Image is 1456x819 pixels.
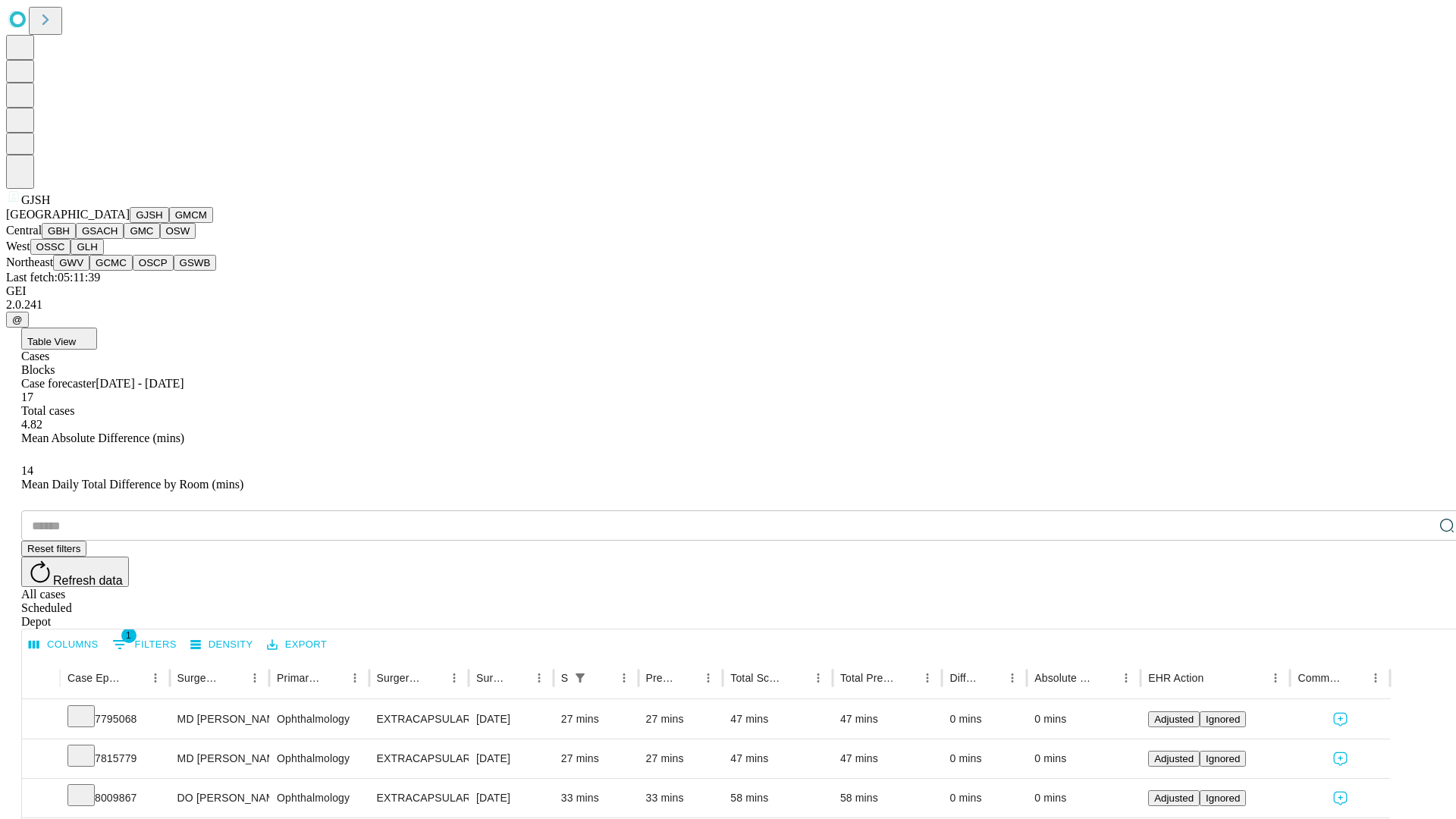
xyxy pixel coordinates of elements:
button: Expand [30,707,52,733]
span: [GEOGRAPHIC_DATA] [6,208,130,221]
button: GWV [53,255,89,271]
button: OSCP [133,255,174,271]
button: Menu [344,667,366,689]
button: Menu [444,667,465,689]
div: 27 mins [646,739,716,778]
div: MD [PERSON_NAME] [177,739,262,778]
div: 0 mins [949,700,1019,739]
div: 8009867 [67,779,162,817]
span: West [6,240,30,253]
button: Sort [896,667,917,689]
button: Adjusted [1148,711,1200,727]
span: Ignored [1206,753,1240,764]
div: 1 active filter [570,667,591,689]
button: Menu [698,667,719,689]
button: Select columns [25,633,102,657]
button: Menu [613,667,635,689]
button: Menu [145,667,166,689]
div: 0 mins [949,779,1019,817]
span: Ignored [1206,792,1240,804]
button: GCMC [89,255,133,271]
div: 47 mins [730,700,825,739]
button: GMC [124,223,159,239]
button: Menu [1002,667,1023,689]
div: 47 mins [730,739,825,778]
button: GSACH [76,223,124,239]
button: Expand [30,786,52,812]
div: Comments [1298,672,1341,684]
div: 7795068 [67,700,162,739]
div: MD [PERSON_NAME] [177,700,262,739]
button: Sort [1094,667,1116,689]
span: 17 [21,391,33,403]
div: Total Scheduled Duration [730,672,785,684]
button: Menu [1265,667,1286,689]
div: 0 mins [1034,779,1133,817]
button: Reset filters [21,541,86,557]
span: Last fetch: 05:11:39 [6,271,100,284]
div: Ophthalmology [277,779,361,817]
div: Ophthalmology [277,700,361,739]
span: Total cases [21,404,74,417]
button: Sort [422,667,444,689]
button: Sort [124,667,145,689]
div: 47 mins [840,700,935,739]
div: Ophthalmology [277,739,361,778]
button: Menu [1365,667,1386,689]
span: Refresh data [53,574,123,587]
div: 33 mins [561,779,631,817]
div: Surgery Date [476,672,506,684]
div: EXTRACAPSULAR CATARACT REMOVAL WITH [MEDICAL_DATA] [377,700,461,739]
span: Table View [27,336,76,347]
button: Ignored [1200,790,1246,806]
div: Scheduled In Room Duration [561,672,568,684]
span: Mean Daily Total Difference by Room (mins) [21,478,243,491]
div: 2.0.241 [6,298,1450,312]
div: 47 mins [840,739,935,778]
button: GJSH [130,207,169,223]
button: Table View [21,328,97,350]
button: Sort [592,667,613,689]
button: Sort [507,667,529,689]
span: Northeast [6,256,53,268]
button: Menu [808,667,829,689]
button: Export [263,633,331,657]
span: Central [6,224,42,237]
button: Menu [244,667,265,689]
button: OSW [160,223,196,239]
div: GEI [6,284,1450,298]
button: Ignored [1200,751,1246,767]
span: [DATE] - [DATE] [96,377,184,390]
button: Sort [981,667,1002,689]
span: Adjusted [1154,753,1194,764]
button: Sort [1344,667,1365,689]
button: Density [187,633,257,657]
div: Case Epic Id [67,672,122,684]
div: EXTRACAPSULAR CATARACT REMOVAL WITH [MEDICAL_DATA] [377,779,461,817]
button: OSSC [30,239,71,255]
div: Total Predicted Duration [840,672,895,684]
span: Case forecaster [21,377,96,390]
div: Absolute Difference [1034,672,1093,684]
div: EHR Action [1148,672,1203,684]
span: 14 [21,464,33,477]
span: 1 [121,628,136,643]
span: @ [12,314,23,325]
button: Sort [323,667,344,689]
button: Sort [786,667,808,689]
div: 58 mins [840,779,935,817]
div: Difference [949,672,979,684]
button: @ [6,312,29,328]
div: 27 mins [561,739,631,778]
span: Reset filters [27,543,80,554]
button: Menu [1116,667,1137,689]
button: Show filters [108,632,180,657]
span: Adjusted [1154,714,1194,725]
div: 33 mins [646,779,716,817]
div: 27 mins [646,700,716,739]
span: Ignored [1206,714,1240,725]
button: Menu [917,667,938,689]
div: 58 mins [730,779,825,817]
button: GMCM [169,207,213,223]
div: [DATE] [476,739,546,778]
